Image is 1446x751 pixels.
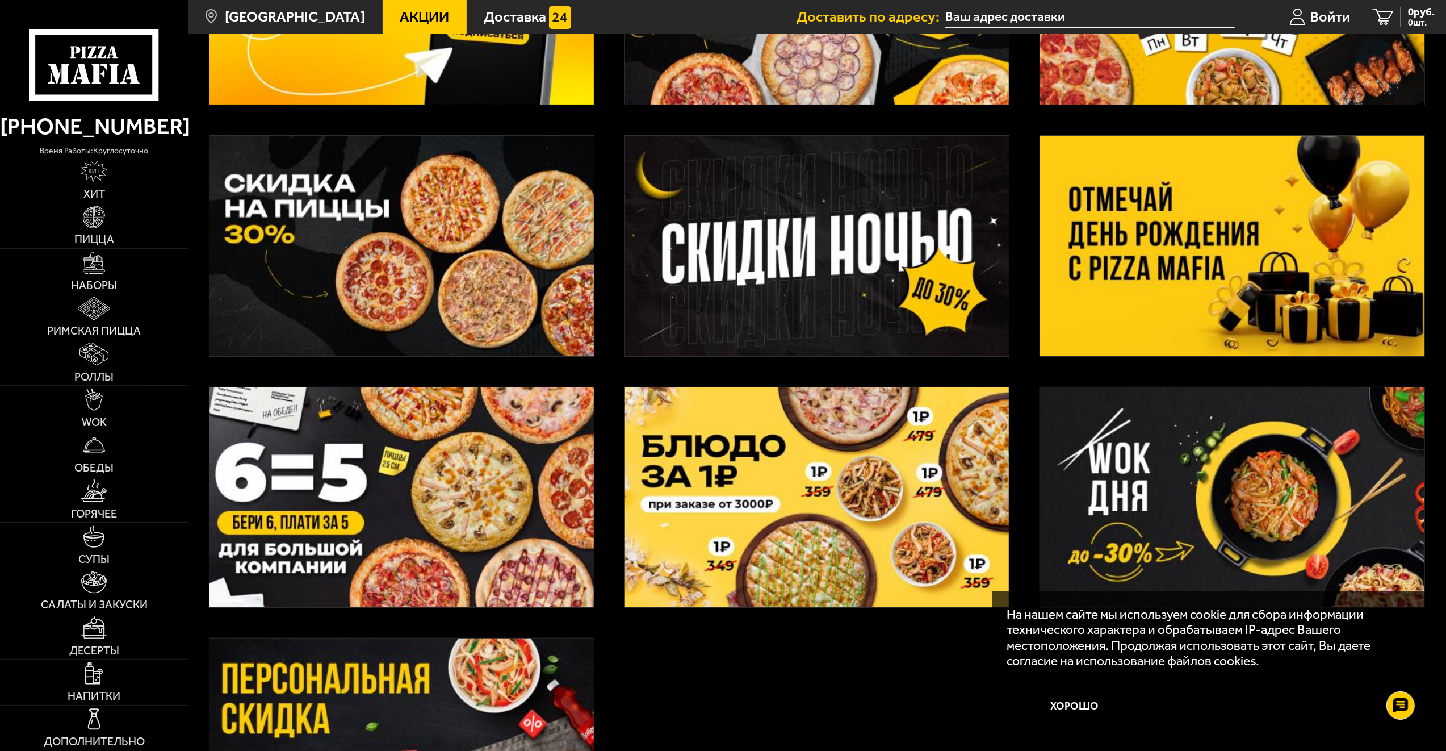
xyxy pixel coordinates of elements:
span: Доставить по адресу: [797,10,945,24]
span: Пицца [74,234,114,245]
span: Хит [83,189,105,200]
span: 0 шт. [1408,18,1435,27]
span: Супы [78,554,110,565]
span: Войти [1310,10,1350,24]
span: Доставка [484,10,547,24]
span: Роллы [74,372,114,383]
span: WOK [82,417,107,428]
span: Горячее [71,508,117,520]
span: Дополнительно [44,736,145,748]
span: Акции [400,10,449,24]
img: 15daf4d41897b9f0e9f617042186c801.svg [549,6,572,29]
button: Хорошо [1007,683,1143,729]
span: Салаты и закуски [41,599,148,611]
span: Римская пицца [47,326,141,337]
span: 0 руб. [1408,7,1435,18]
span: Обеды [74,462,114,474]
p: На нашем сайте мы используем cookie для сбора информации технического характера и обрабатываем IP... [1007,607,1404,669]
input: Ваш адрес доставки [945,7,1234,28]
span: Напитки [68,691,120,702]
span: [GEOGRAPHIC_DATA] [225,10,365,24]
span: Десерты [69,645,119,657]
span: Наборы [71,280,117,291]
